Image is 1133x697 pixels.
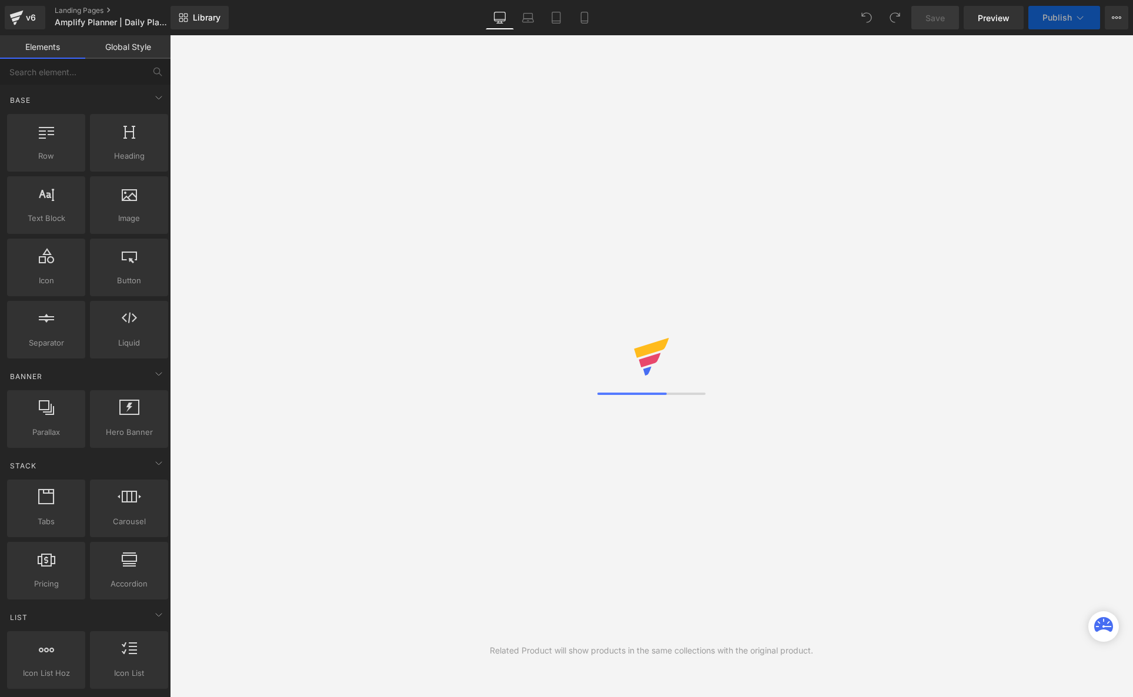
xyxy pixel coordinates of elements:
[11,578,82,590] span: Pricing
[85,35,171,59] a: Global Style
[171,6,229,29] a: New Library
[11,337,82,349] span: Separator
[1042,13,1072,22] span: Publish
[1028,6,1100,29] button: Publish
[93,337,165,349] span: Liquid
[542,6,570,29] a: Tablet
[490,644,813,657] div: Related Product will show products in the same collections with the original product.
[93,150,165,162] span: Heading
[855,6,878,29] button: Undo
[5,6,45,29] a: v6
[93,212,165,224] span: Image
[570,6,599,29] a: Mobile
[11,667,82,679] span: Icon List Hoz
[93,515,165,528] span: Carousel
[486,6,514,29] a: Desktop
[193,12,220,23] span: Library
[925,12,945,24] span: Save
[9,371,44,382] span: Banner
[978,12,1010,24] span: Preview
[9,460,38,471] span: Stack
[9,95,32,106] span: Base
[11,426,82,438] span: Parallax
[11,515,82,528] span: Tabs
[1105,6,1128,29] button: More
[24,10,38,25] div: v6
[55,18,168,27] span: Amplify Planner | Daily Planners for Organization
[93,274,165,287] span: Button
[11,212,82,224] span: Text Block
[11,150,82,162] span: Row
[9,612,29,623] span: List
[883,6,907,29] button: Redo
[93,578,165,590] span: Accordion
[93,667,165,679] span: Icon List
[55,6,190,15] a: Landing Pages
[514,6,542,29] a: Laptop
[11,274,82,287] span: Icon
[964,6,1024,29] a: Preview
[93,426,165,438] span: Hero Banner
